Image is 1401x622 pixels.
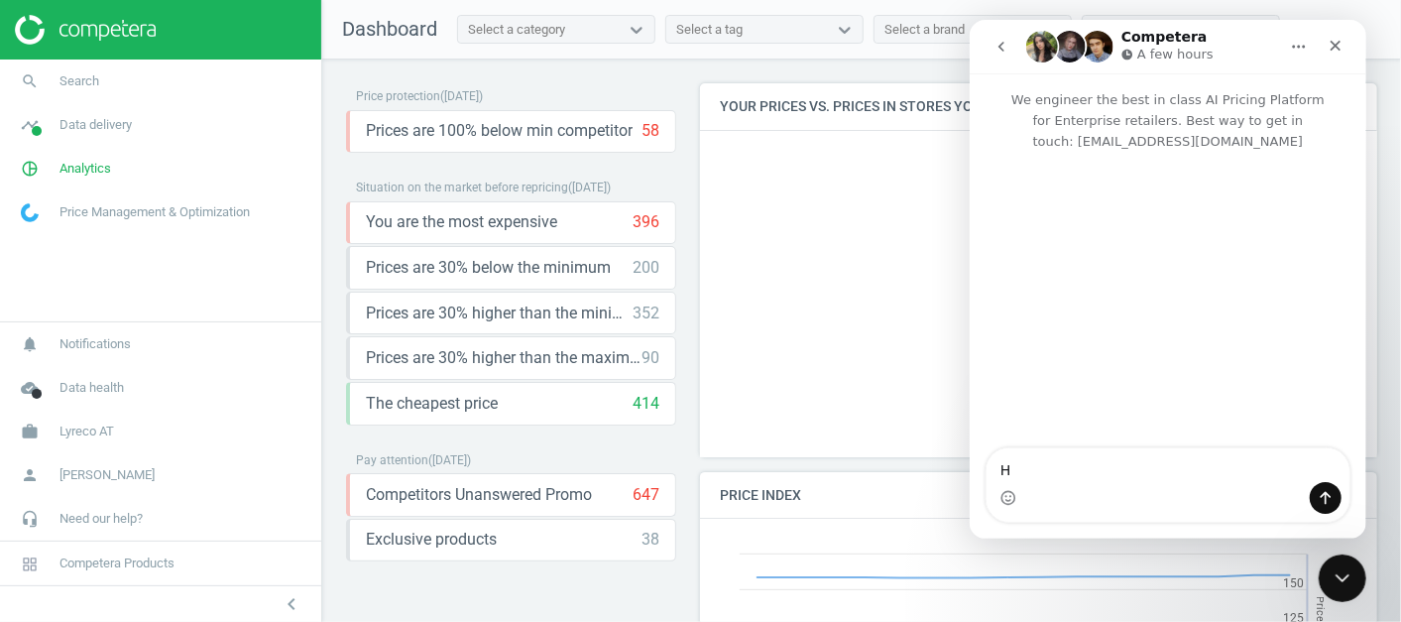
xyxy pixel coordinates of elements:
[1319,555,1366,602] iframe: Intercom live chat
[366,257,611,279] span: Prices are 30% below the minimum
[11,413,49,450] i: work
[59,335,131,353] span: Notifications
[59,423,114,440] span: Lyreco AT
[468,21,565,39] div: Select a category
[642,347,659,369] div: 90
[428,453,471,467] span: ( [DATE] )
[1284,576,1305,590] text: 150
[633,211,659,233] div: 396
[700,472,1377,519] h4: Price Index
[280,592,303,616] i: chevron_left
[884,21,965,39] div: Select a brand
[59,555,175,572] span: Competera Products
[59,510,143,528] span: Need our help?
[366,529,497,551] span: Exclusive products
[568,181,611,194] span: ( [DATE] )
[356,453,428,467] span: Pay attention
[11,456,49,494] i: person
[21,203,39,222] img: wGWNvw8QSZomAAAAABJRU5ErkJggg==
[11,500,49,538] i: headset_mic
[356,89,440,103] span: Price protection
[366,484,592,506] span: Competitors Unanswered Promo
[356,181,568,194] span: Situation on the market before repricing
[11,325,49,363] i: notifications
[633,393,659,415] div: 414
[366,120,633,142] span: Prices are 100% below min competitor
[366,303,633,324] span: Prices are 30% higher than the minimum
[59,203,250,221] span: Price Management & Optimization
[633,484,659,506] div: 647
[633,257,659,279] div: 200
[342,17,437,41] span: Dashboard
[700,83,1377,130] h4: Your prices vs. prices in stores you monitor
[59,72,99,90] span: Search
[59,116,132,134] span: Data delivery
[59,466,155,484] span: [PERSON_NAME]
[59,379,124,397] span: Data health
[11,62,49,100] i: search
[676,21,743,39] div: Select a tag
[366,393,498,415] span: The cheapest price
[440,89,483,103] span: ( [DATE] )
[15,15,156,45] img: ajHJNr6hYgQAAAAASUVORK5CYII=
[11,106,49,144] i: timeline
[11,369,49,407] i: cloud_done
[642,120,659,142] div: 58
[59,160,111,178] span: Analytics
[633,303,659,324] div: 352
[366,347,642,369] span: Prices are 30% higher than the maximal
[366,211,557,233] span: You are the most expensive
[970,20,1366,539] iframe: Intercom live chat
[267,591,316,617] button: chevron_left
[11,150,49,187] i: pie_chart_outlined
[642,529,659,551] div: 38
